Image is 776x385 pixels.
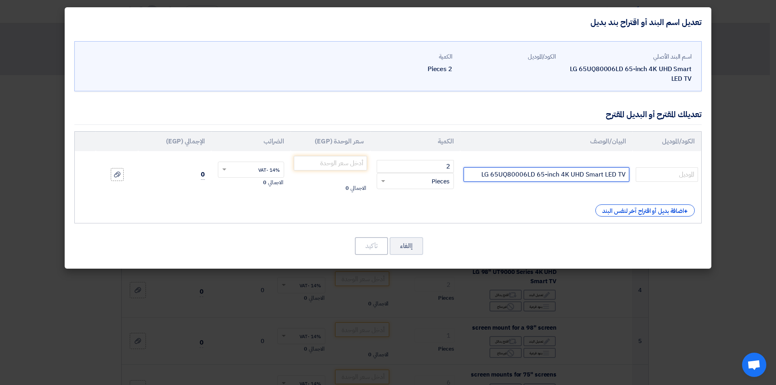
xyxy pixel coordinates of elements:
[590,17,702,27] h4: تعديل اسم البند أو اقتراح بند بديل
[355,237,388,255] button: تأكيد
[684,206,688,216] span: +
[459,52,556,61] div: الكود/الموديل
[606,108,702,120] div: تعديلك المقترح أو البديل المقترح
[211,132,291,151] th: الضرائب
[562,64,692,84] div: LG 65UQ80006LD 65-inch 4K UHD Smart LED TV
[460,132,633,151] th: البيان/الوصف
[201,170,205,180] span: 0
[377,160,454,173] input: RFQ_STEP1.ITEMS.2.AMOUNT_TITLE
[355,52,452,61] div: الكمية
[390,237,423,255] button: إالغاء
[633,132,701,151] th: الكود/الموديل
[294,156,367,170] input: أدخل سعر الوحدة
[370,132,460,151] th: الكمية
[138,132,211,151] th: الإجمالي (EGP)
[268,179,283,187] span: الاجمالي
[218,162,285,178] ng-select: VAT
[350,184,366,192] span: الاجمالي
[595,204,695,217] div: اضافة بديل أو اقتراح آخر لنفس البند
[636,167,698,182] input: الموديل
[346,184,349,192] span: 0
[464,167,629,182] input: Add Item Description
[562,52,692,61] div: اسم البند الأصلي
[291,132,370,151] th: سعر الوحدة (EGP)
[742,353,766,377] div: Open chat
[355,64,452,74] div: 2 Pieces
[432,177,449,186] span: Pieces
[263,179,266,187] span: 0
